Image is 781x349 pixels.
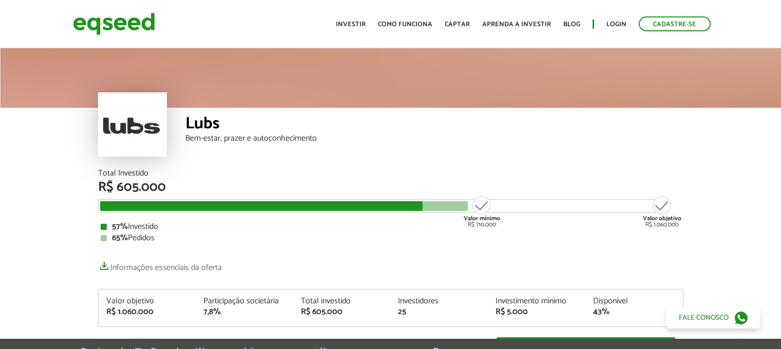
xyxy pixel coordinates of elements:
strong: 65% [112,231,128,245]
div: Bem-estar, prazer e autoconhecimento [185,134,683,143]
div: Investido [101,223,681,231]
div: Investimento mínimo [496,297,578,305]
a: Aprenda a investir [482,21,551,28]
div: Participação societária [203,297,285,305]
a: Cadastre-se [639,16,711,31]
div: R$ 1.060.000 [106,308,188,316]
a: Fale conosco [666,307,760,328]
div: R$ 5.000 [496,308,578,316]
div: R$ 605.000 [98,181,683,194]
div: R$ 605.000 [301,308,383,316]
p: Compartilhar: [106,337,481,347]
div: Pedidos [101,234,681,242]
div: 25 [398,308,480,316]
a: Informações essenciais da oferta [98,258,222,272]
a: Login [606,21,626,28]
div: Investidores [398,297,480,305]
a: Blog [563,21,580,28]
strong: Valor objetivo [643,214,681,223]
div: Total investido [301,297,383,305]
div: Lubs [185,115,683,134]
div: R$ 1.060.000 [643,195,681,228]
a: Como funciona [378,21,432,28]
div: 7,8% [203,308,285,316]
div: Disponível [593,297,675,305]
img: EqSeed [73,10,155,37]
div: Total Investido [98,169,683,178]
a: Investir [336,21,366,28]
div: Valor objetivo [106,297,188,305]
strong: Valor mínimo [464,214,500,223]
strong: 57% [112,220,128,234]
a: Captar [445,21,470,28]
div: R$ 710.000 [463,195,501,228]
